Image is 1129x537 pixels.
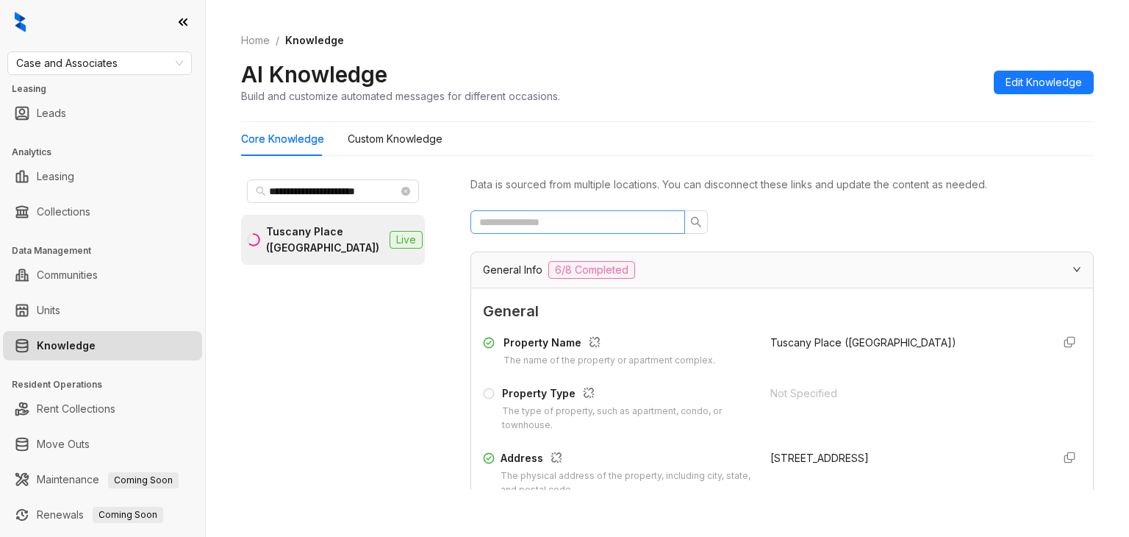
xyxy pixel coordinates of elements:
span: Knowledge [285,34,344,46]
span: close-circle [401,187,410,196]
li: Collections [3,197,202,227]
div: Address [501,450,753,469]
span: Live [390,231,423,249]
div: [STREET_ADDRESS] [770,450,1040,466]
a: Communities [37,260,98,290]
div: Data is sourced from multiple locations. You can disconnect these links and update the content as... [470,177,1094,193]
span: search [690,216,702,228]
h3: Data Management [12,244,205,257]
span: Case and Associates [16,52,183,74]
h3: Leasing [12,82,205,96]
button: Edit Knowledge [994,71,1094,94]
span: Coming Soon [93,507,163,523]
div: The physical address of the property, including city, state, and postal code. [501,469,753,497]
span: Edit Knowledge [1006,74,1082,90]
a: Rent Collections [37,394,115,424]
div: Build and customize automated messages for different occasions. [241,88,560,104]
span: search [256,186,266,196]
li: Units [3,296,202,325]
a: Units [37,296,60,325]
a: Knowledge [37,331,96,360]
li: Leads [3,99,202,128]
a: RenewalsComing Soon [37,500,163,530]
img: logo [15,12,26,32]
div: The type of property, such as apartment, condo, or townhouse. [502,405,752,433]
li: Renewals [3,500,202,530]
a: Home [238,32,273,49]
li: Maintenance [3,465,202,494]
span: General Info [483,262,542,278]
div: Property Type [502,385,752,405]
div: The name of the property or apartment complex. [503,354,715,368]
li: Communities [3,260,202,290]
a: Move Outs [37,430,90,459]
a: Leads [37,99,66,128]
div: Core Knowledge [241,131,324,147]
span: Coming Soon [108,472,179,488]
div: General Info6/8 Completed [471,252,1093,288]
div: Not Specified [770,385,1040,402]
li: Leasing [3,162,202,191]
li: / [276,32,279,49]
a: Collections [37,197,90,227]
span: Tuscany Place ([GEOGRAPHIC_DATA]) [770,336,956,349]
div: Custom Knowledge [348,131,442,147]
h3: Resident Operations [12,378,205,391]
li: Knowledge [3,331,202,360]
span: General [483,300,1081,323]
div: Tuscany Place ([GEOGRAPHIC_DATA]) [266,224,384,256]
li: Rent Collections [3,394,202,424]
h2: AI Knowledge [241,60,387,88]
span: 6/8 Completed [548,261,635,279]
a: Leasing [37,162,74,191]
span: expanded [1072,265,1081,274]
h3: Analytics [12,146,205,159]
div: Property Name [503,335,715,354]
li: Move Outs [3,430,202,459]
